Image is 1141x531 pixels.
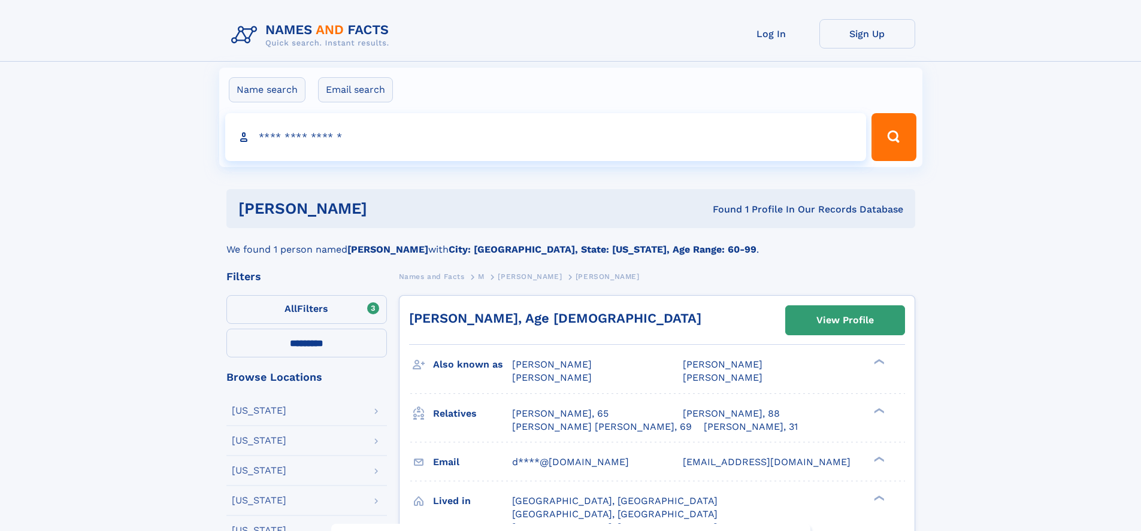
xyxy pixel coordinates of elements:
[238,201,540,216] h1: [PERSON_NAME]
[540,203,903,216] div: Found 1 Profile In Our Records Database
[683,456,851,468] span: [EMAIL_ADDRESS][DOMAIN_NAME]
[724,19,819,48] a: Log In
[229,77,305,102] label: Name search
[318,77,393,102] label: Email search
[433,491,512,511] h3: Lived in
[512,508,718,520] span: [GEOGRAPHIC_DATA], [GEOGRAPHIC_DATA]
[433,354,512,375] h3: Also known as
[347,244,428,255] b: [PERSON_NAME]
[498,269,562,284] a: [PERSON_NAME]
[232,436,286,445] div: [US_STATE]
[399,269,465,284] a: Names and Facts
[871,494,885,502] div: ❯
[232,496,286,505] div: [US_STATE]
[478,269,485,284] a: M
[409,311,701,326] a: [PERSON_NAME], Age [DEMOGRAPHIC_DATA]
[871,358,885,366] div: ❯
[232,466,286,475] div: [US_STATE]
[683,372,762,383] span: [PERSON_NAME]
[512,372,592,383] span: [PERSON_NAME]
[226,372,387,383] div: Browse Locations
[512,359,592,370] span: [PERSON_NAME]
[498,272,562,281] span: [PERSON_NAME]
[576,272,640,281] span: [PERSON_NAME]
[225,113,867,161] input: search input
[819,19,915,48] a: Sign Up
[226,295,387,324] label: Filters
[683,407,780,420] a: [PERSON_NAME], 88
[871,406,885,414] div: ❯
[232,406,286,415] div: [US_STATE]
[226,271,387,282] div: Filters
[433,452,512,472] h3: Email
[226,228,915,257] div: We found 1 person named with .
[449,244,756,255] b: City: [GEOGRAPHIC_DATA], State: [US_STATE], Age Range: 60-99
[478,272,485,281] span: M
[226,19,399,51] img: Logo Names and Facts
[512,407,609,420] a: [PERSON_NAME], 65
[433,403,512,424] h3: Relatives
[871,455,885,463] div: ❯
[871,113,916,161] button: Search Button
[512,495,718,506] span: [GEOGRAPHIC_DATA], [GEOGRAPHIC_DATA]
[512,420,692,433] a: [PERSON_NAME] [PERSON_NAME], 69
[683,359,762,370] span: [PERSON_NAME]
[816,307,874,334] div: View Profile
[704,420,798,433] a: [PERSON_NAME], 31
[285,303,297,314] span: All
[786,306,904,335] a: View Profile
